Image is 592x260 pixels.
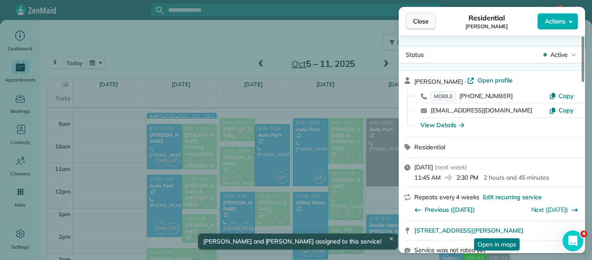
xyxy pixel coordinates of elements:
button: Emoji picker [27,194,34,201]
img: Profile image for Alexandre [25,5,39,19]
button: Copy [549,92,574,100]
span: Service was not rated yet [414,246,485,254]
span: Open profile [478,76,513,85]
div: Close [152,3,168,19]
p: Open in maps [474,238,520,250]
h1: [PERSON_NAME] [42,4,98,11]
span: [PERSON_NAME] [414,78,463,86]
span: Status [406,51,424,59]
button: Gif picker [41,194,48,201]
span: Actions [545,17,566,26]
button: View Details [420,121,464,129]
span: MOBILE [431,92,456,101]
div: This update is part of our ongoing effort to make ZenMaid the most efficient and user-friendly pl... [14,10,135,79]
button: Next ([DATE]) [531,205,579,214]
span: Copy [559,92,574,100]
span: Active [550,50,568,59]
button: Send a message… [149,190,163,204]
a: Next ([DATE]) [531,206,568,214]
span: · [463,78,468,85]
button: Copy [549,106,574,115]
p: Active [DATE] [42,11,80,20]
a: [STREET_ADDRESS][PERSON_NAME] [414,226,580,235]
button: Close [406,13,436,30]
div: Regards, [14,161,135,178]
button: Start recording [55,194,62,201]
a: MOBILE[PHONE_NUMBER] [431,92,513,100]
span: 4 [580,230,587,237]
span: Residential [468,13,505,23]
span: Repeats every 4 weeks [414,193,479,201]
span: Close [413,17,429,26]
span: [PHONE_NUMBER] [459,92,513,100]
button: Home [136,3,152,20]
button: Upload attachment [13,194,20,201]
span: 11:45 AM [414,173,441,182]
p: 2 hours and 45 minutes [484,173,549,182]
span: Copy [559,106,574,114]
span: Edit recurring service [483,193,542,201]
span: 2:30 PM [456,173,479,182]
button: Previous ([DATE]) [414,205,475,214]
button: go back [6,3,22,20]
img: 1F9ED [14,83,130,156]
span: ( next week ) [435,163,467,171]
span: [DATE] [414,163,433,171]
a: Open profile [467,76,513,85]
span: [STREET_ADDRESS][PERSON_NAME] [414,226,524,235]
span: Residential [414,143,445,151]
iframe: Intercom live chat [563,230,583,251]
span: [PERSON_NAME] [465,23,508,30]
span: Previous ([DATE]) [425,205,475,214]
textarea: Message… [7,175,166,190]
div: [PERSON_NAME] and [PERSON_NAME] assigned to this service! [198,234,398,250]
a: [EMAIL_ADDRESS][DOMAIN_NAME] [431,106,532,114]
